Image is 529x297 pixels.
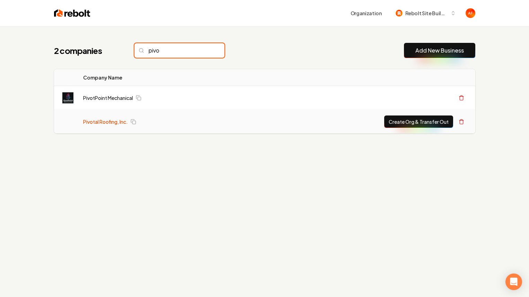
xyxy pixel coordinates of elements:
[505,273,522,290] div: Open Intercom Messenger
[54,45,121,56] h1: 2 companies
[466,8,475,18] button: Open user button
[396,10,403,17] img: Rebolt Site Builder
[415,46,464,55] a: Add New Business
[83,118,128,125] a: Pivotal Roofing, Inc.
[404,43,475,58] button: Add New Business
[405,10,448,17] span: Rebolt Site Builder
[54,8,90,18] img: Rebolt Logo
[62,92,73,103] img: PivotPoint Mechanical logo
[384,115,453,128] button: Create Org & Transfer Out
[346,7,386,19] button: Organization
[134,43,224,58] input: Search...
[83,94,133,101] a: PivotPoint Mechanical
[78,69,243,86] th: Company Name
[466,8,475,18] img: Avan Fahimi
